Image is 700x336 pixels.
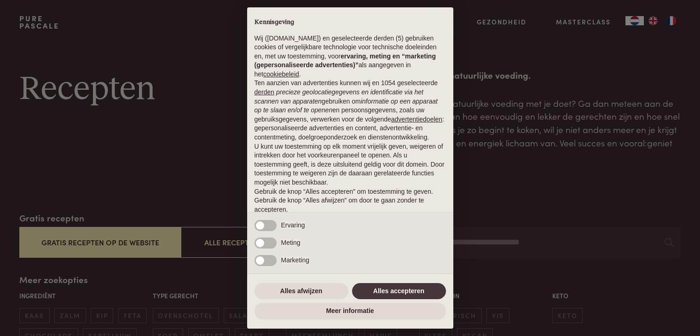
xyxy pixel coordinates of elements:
span: Ervaring [281,221,305,229]
strong: ervaring, meting en “marketing (gepersonaliseerde advertenties)” [255,52,436,69]
p: Wij ([DOMAIN_NAME]) en geselecteerde derden (5) gebruiken cookies of vergelijkbare technologie vo... [255,34,446,79]
em: informatie op een apparaat op te slaan en/of te openen [255,98,438,114]
span: Meting [281,239,301,246]
button: Meer informatie [255,303,446,319]
em: precieze geolocatiegegevens en identificatie via het scannen van apparaten [255,88,423,105]
button: Alles afwijzen [255,283,348,300]
button: Alles accepteren [352,283,446,300]
p: U kunt uw toestemming op elk moment vrijelijk geven, weigeren of intrekken door het voorkeurenpan... [255,142,446,187]
button: advertentiedoelen [391,115,442,124]
h2: Kennisgeving [255,18,446,27]
span: Marketing [281,256,309,264]
p: Ten aanzien van advertenties kunnen wij en 1054 geselecteerde gebruiken om en persoonsgegevens, z... [255,79,446,142]
a: cookiebeleid [263,70,299,78]
button: derden [255,88,275,97]
p: Gebruik de knop “Alles accepteren” om toestemming te geven. Gebruik de knop “Alles afwijzen” om d... [255,187,446,214]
